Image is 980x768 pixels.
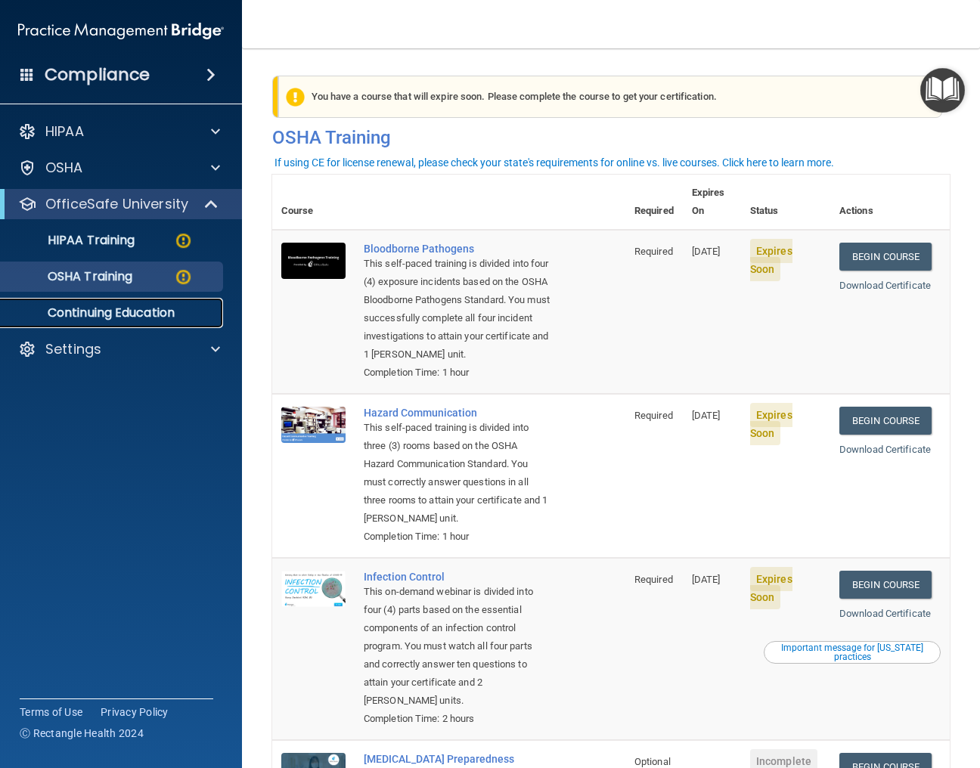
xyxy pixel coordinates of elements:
[683,175,741,230] th: Expires On
[364,255,550,364] div: This self-paced training is divided into four (4) exposure incidents based on the OSHA Bloodborne...
[750,403,792,445] span: Expires Soon
[45,195,188,213] p: OfficeSafe University
[364,710,550,728] div: Completion Time: 2 hours
[920,68,965,113] button: Open Resource Center
[839,571,932,599] a: Begin Course
[278,76,942,118] div: You have a course that will expire soon. Please complete the course to get your certification.
[286,88,305,107] img: exclamation-circle-solid-warning.7ed2984d.png
[18,159,220,177] a: OSHA
[274,157,834,168] div: If using CE for license renewal, please check your state's requirements for online vs. live cours...
[634,756,671,767] span: Optional
[45,122,84,141] p: HIPAA
[20,705,82,720] a: Terms of Use
[364,243,550,255] a: Bloodborne Pathogens
[18,195,219,213] a: OfficeSafe University
[10,269,132,284] p: OSHA Training
[364,364,550,382] div: Completion Time: 1 hour
[839,444,931,455] a: Download Certificate
[634,410,673,421] span: Required
[101,705,169,720] a: Privacy Policy
[272,155,836,170] button: If using CE for license renewal, please check your state's requirements for online vs. live cours...
[364,528,550,546] div: Completion Time: 1 hour
[634,574,673,585] span: Required
[364,407,550,419] a: Hazard Communication
[839,243,932,271] a: Begin Course
[766,643,938,661] div: Important message for [US_STATE] practices
[174,231,193,250] img: warning-circle.0cc9ac19.png
[364,419,550,528] div: This self-paced training is divided into three (3) rooms based on the OSHA Hazard Communication S...
[10,305,216,321] p: Continuing Education
[174,268,193,286] img: warning-circle.0cc9ac19.png
[45,340,101,358] p: Settings
[45,159,83,177] p: OSHA
[18,122,220,141] a: HIPAA
[718,661,962,721] iframe: Drift Widget Chat Controller
[764,641,941,664] button: Read this if you are a dental practitioner in the state of CA
[741,175,830,230] th: Status
[634,246,673,257] span: Required
[839,608,931,619] a: Download Certificate
[692,574,721,585] span: [DATE]
[750,239,792,281] span: Expires Soon
[20,726,144,741] span: Ⓒ Rectangle Health 2024
[625,175,683,230] th: Required
[45,64,150,85] h4: Compliance
[364,753,550,765] a: [MEDICAL_DATA] Preparedness
[839,407,932,435] a: Begin Course
[10,233,135,248] p: HIPAA Training
[364,571,550,583] a: Infection Control
[18,16,224,46] img: PMB logo
[839,280,931,291] a: Download Certificate
[750,567,792,609] span: Expires Soon
[830,175,950,230] th: Actions
[272,175,355,230] th: Course
[18,340,220,358] a: Settings
[364,583,550,710] div: This on-demand webinar is divided into four (4) parts based on the essential components of an inf...
[692,410,721,421] span: [DATE]
[272,127,950,148] h4: OSHA Training
[692,246,721,257] span: [DATE]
